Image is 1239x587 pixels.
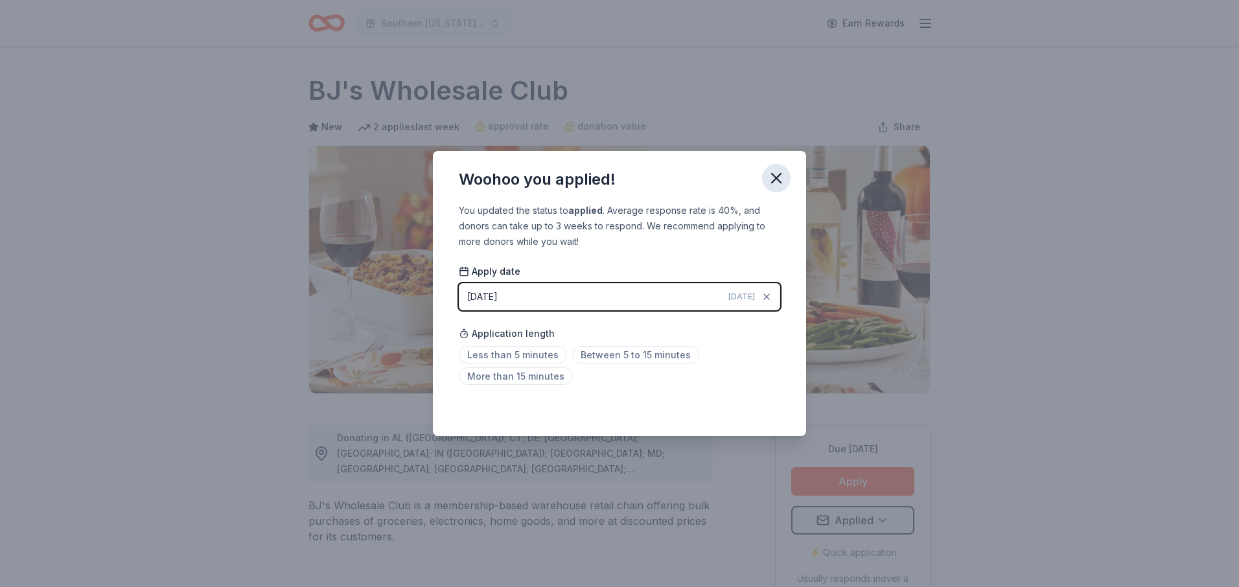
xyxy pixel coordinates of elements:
[459,203,780,249] div: You updated the status to . Average response rate is 40%, and donors can take up to 3 weeks to re...
[568,205,603,216] b: applied
[459,283,780,310] button: [DATE][DATE]
[459,326,555,341] span: Application length
[459,346,567,363] span: Less than 5 minutes
[459,367,573,385] span: More than 15 minutes
[459,169,616,190] div: Woohoo you applied!
[728,292,755,302] span: [DATE]
[467,289,498,305] div: [DATE]
[459,265,520,278] span: Apply date
[572,346,699,363] span: Between 5 to 15 minutes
